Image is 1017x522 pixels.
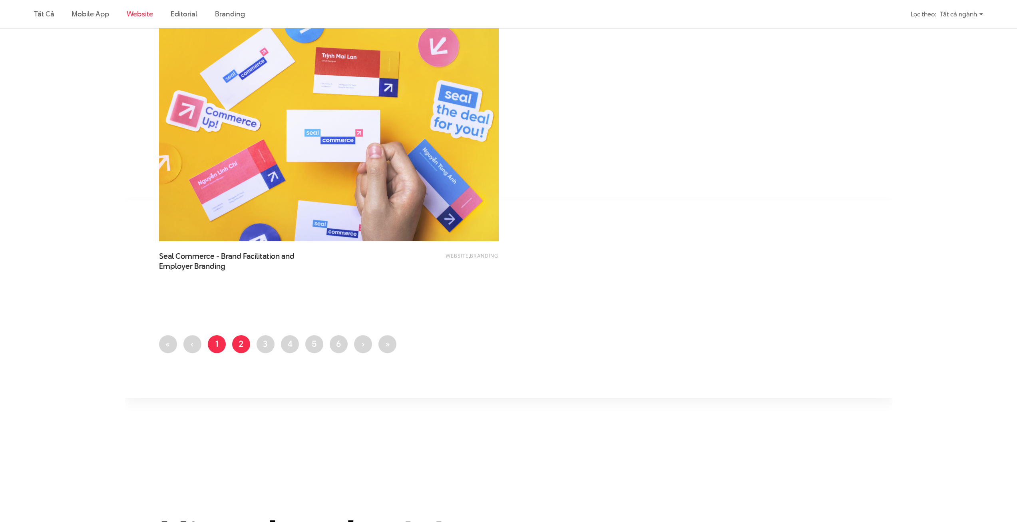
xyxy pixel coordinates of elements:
[159,251,319,271] span: Seal Commerce - Brand Facilitation and
[257,335,275,353] a: 3
[470,252,499,259] a: Branding
[281,335,299,353] a: 4
[361,338,364,350] span: ›
[159,13,499,241] img: Rebranding SEAL ECOM Shopify
[159,251,319,271] a: Seal Commerce - Brand Facilitation andEmployer Branding
[385,338,390,350] span: »
[171,9,197,19] a: Editorial
[446,252,469,259] a: Website
[363,251,499,267] div: ,
[330,335,348,353] a: 6
[127,9,153,19] a: Website
[159,261,225,272] span: Employer Branding
[215,9,245,19] a: Branding
[208,335,226,353] a: 1
[191,338,194,350] span: ‹
[305,335,323,353] a: 5
[165,338,171,350] span: «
